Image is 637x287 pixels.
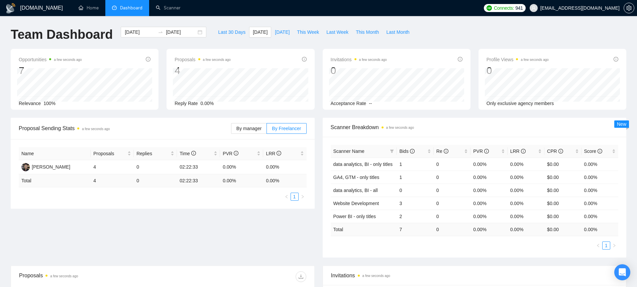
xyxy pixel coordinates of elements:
[19,271,163,282] div: Proposals
[617,121,626,127] span: New
[434,223,470,236] td: 0
[266,151,281,156] span: LRR
[156,5,181,11] a: searchScanner
[610,242,618,250] li: Next Page
[271,27,293,37] button: [DATE]
[397,171,433,184] td: 1
[581,171,618,184] td: 0.00%
[19,101,41,106] span: Relevance
[594,242,602,250] button: left
[470,158,507,171] td: 0.00%
[11,27,113,42] h1: Team Dashboard
[134,160,177,174] td: 0
[531,6,536,10] span: user
[470,171,507,184] td: 0.00%
[19,124,231,132] span: Proposal Sending Stats
[487,64,549,77] div: 0
[299,193,307,201] button: right
[484,149,489,154] span: info-circle
[43,101,56,106] span: 100%
[390,149,394,153] span: filter
[177,160,220,174] td: 02:22:33
[614,264,630,280] div: Open Intercom Messenger
[180,151,196,156] span: Time
[146,57,150,62] span: info-circle
[333,149,364,154] span: Scanner Name
[508,223,544,236] td: 0.00 %
[397,184,433,197] td: 0
[508,197,544,210] td: 0.00%
[220,160,263,174] td: 0.00%
[331,271,618,280] span: Invitations
[333,188,378,193] a: data analytics, BI - all
[263,160,306,174] td: 0.00%
[323,27,352,37] button: Last Week
[302,57,307,62] span: info-circle
[473,149,489,154] span: PVR
[236,126,261,131] span: By manager
[558,149,563,154] span: info-circle
[333,214,376,219] a: Power BI - only titles
[21,164,70,169] a: SK[PERSON_NAME]
[333,175,380,180] a: GA4, GTM - only titles
[175,64,231,77] div: 4
[544,158,581,171] td: $0.00
[21,163,30,171] img: SK
[397,197,433,210] td: 3
[331,64,387,77] div: 0
[19,147,91,160] th: Name
[19,56,82,64] span: Opportunities
[234,151,238,156] span: info-circle
[333,162,393,167] a: data analytics, BI - only titles
[584,149,602,154] span: Score
[581,197,618,210] td: 0.00%
[331,223,397,236] td: Total
[624,3,634,13] button: setting
[389,146,395,156] span: filter
[487,56,549,64] span: Profile Views
[614,57,618,62] span: info-circle
[434,184,470,197] td: 0
[134,174,177,187] td: 0
[79,5,99,11] a: homeHome
[494,4,514,12] span: Connects:
[283,193,291,201] button: left
[508,184,544,197] td: 0.00%
[544,197,581,210] td: $0.00
[594,242,602,250] li: Previous Page
[297,28,319,36] span: This Week
[291,193,298,200] a: 1
[249,27,271,37] button: [DATE]
[166,28,196,36] input: End date
[277,151,281,156] span: info-circle
[434,197,470,210] td: 0
[624,5,634,11] a: setting
[223,151,238,156] span: PVR
[470,197,507,210] td: 0.00%
[134,147,177,160] th: Replies
[434,158,470,171] td: 0
[612,244,616,248] span: right
[331,123,619,131] span: Scanner Breakdown
[581,158,618,171] td: 0.00%
[598,149,602,154] span: info-circle
[362,274,390,278] time: a few seconds ago
[285,195,289,199] span: left
[326,28,348,36] span: Last Week
[610,242,618,250] button: right
[91,160,134,174] td: 4
[510,149,526,154] span: LRR
[333,201,379,206] a: Website Development
[444,149,448,154] span: info-circle
[470,184,507,197] td: 0.00%
[386,28,409,36] span: Last Month
[331,56,387,64] span: Invitations
[547,149,563,154] span: CPR
[263,174,306,187] td: 0.00 %
[54,58,82,62] time: a few seconds ago
[397,158,433,171] td: 1
[201,101,214,106] span: 0.00%
[253,28,268,36] span: [DATE]
[5,3,16,14] img: logo
[301,195,305,199] span: right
